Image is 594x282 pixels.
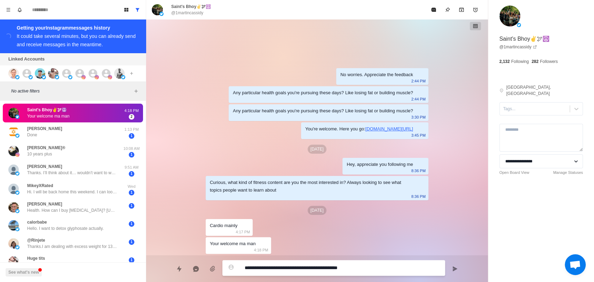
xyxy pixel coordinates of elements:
[27,237,45,243] p: @Rinjete
[27,145,65,151] p: [PERSON_NAME]®
[365,126,413,131] a: [DOMAIN_NAME][URL]
[8,56,45,63] p: Linked Accounts
[6,268,42,276] button: See what's new
[411,131,426,139] p: 3:45 PM
[565,254,586,275] div: Open chat
[305,125,413,133] div: You're welcome. Here you go:
[129,239,134,245] span: 1
[27,163,62,170] p: [PERSON_NAME]
[210,240,256,248] div: Your welcome ma man
[189,262,203,276] button: Reply with AI
[210,179,413,194] div: Curious, what kind of fitness content are you the most interested in? Always looking to see what ...
[8,220,19,231] img: picture
[236,228,250,236] p: 4:17 PM
[27,219,47,225] p: calorbabe
[129,221,134,227] span: 1
[499,44,537,50] a: @1martincassidy
[8,146,19,156] img: picture
[210,222,237,229] div: Cardio mainly
[8,202,19,212] img: picture
[15,153,19,157] img: picture
[411,95,426,103] p: 2:44 PM
[35,68,45,79] img: picture
[27,126,62,132] p: [PERSON_NAME]
[123,164,140,170] p: 9:51 AM
[8,184,19,194] img: picture
[15,115,19,119] img: picture
[468,3,482,17] button: Add reminder
[127,69,136,78] button: Add account
[129,152,134,158] span: 1
[159,12,164,16] img: picture
[123,146,140,152] p: 10:08 AM
[454,3,468,17] button: Archive
[499,35,549,43] p: Saint's Bhoy✌️🕊☮️
[42,75,46,79] img: picture
[3,4,14,15] button: Menu
[531,58,538,65] p: 282
[411,167,426,175] p: 8:36 PM
[254,246,268,254] p: 4:18 PM
[27,189,118,195] p: Hi. I will be back home this weekend. I can look at your calendar then. Thanks
[340,71,413,79] div: No worries. Appreciate the feedback
[15,171,19,176] img: picture
[29,75,33,79] img: picture
[8,238,19,249] img: picture
[499,6,520,26] img: picture
[27,113,70,119] p: Your welcome ma man
[132,4,143,15] button: Show all conversations
[506,84,583,97] p: [GEOGRAPHIC_DATA], [GEOGRAPHIC_DATA]
[123,127,140,132] p: 1:13 PM
[27,107,67,113] p: Saint's Bhoy✌️🕊☮️
[132,87,140,95] button: Add filters
[27,207,118,213] p: Health. How can I buy [MEDICAL_DATA]? [URL][DOMAIN_NAME]
[441,3,454,17] button: Pin
[511,58,529,65] p: Following
[8,108,19,118] img: picture
[233,89,413,97] div: Any particular health goals you're pursuing these days? Like losing fat or building muscle?
[308,206,326,215] p: [DATE]
[411,193,426,200] p: 8:36 PM
[81,75,86,79] img: picture
[27,243,118,250] p: Thanks.I am dealing with excess weight for 13 years. I want a sustainable permanent way of losing...
[68,75,72,79] img: picture
[14,4,25,15] button: Notifications
[8,127,19,137] img: picture
[129,203,134,209] span: 1
[27,170,118,176] p: Thanks. I’ll think about it… wouldn’t want to waste your time. I’m likely not solvable. I’m intel...
[15,227,19,231] img: picture
[129,190,134,195] span: 1
[499,170,529,176] a: Open Board View
[129,114,134,120] span: 2
[8,164,19,175] img: picture
[308,145,326,154] p: [DATE]
[540,58,557,65] p: Followers
[121,4,132,15] button: Board View
[171,3,211,10] p: Saint's Bhoy✌️🕊☮️
[15,75,19,79] img: picture
[27,201,62,207] p: [PERSON_NAME]
[15,245,19,249] img: picture
[95,75,99,79] img: picture
[8,256,19,267] img: picture
[171,10,203,16] p: @1martincassidy
[27,183,53,189] p: MikeyXRated
[55,75,59,79] img: picture
[129,257,134,263] span: 1
[15,134,19,138] img: picture
[15,191,19,195] img: picture
[129,171,134,177] span: 1
[123,108,140,114] p: 4:18 PM
[121,75,125,79] img: picture
[427,3,441,17] button: Mark as read
[152,4,163,15] img: picture
[8,68,19,79] img: picture
[129,133,134,139] span: 1
[27,261,118,268] p: [URL][DOMAIN_NAME] It's got hot girls from all over the world! Stay online to receive video call ...
[206,262,220,276] button: Add media
[27,132,37,138] p: Done
[11,88,132,94] p: No active filters
[114,68,125,79] img: picture
[15,209,19,213] img: picture
[17,24,137,32] div: Getting your Instagram messages history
